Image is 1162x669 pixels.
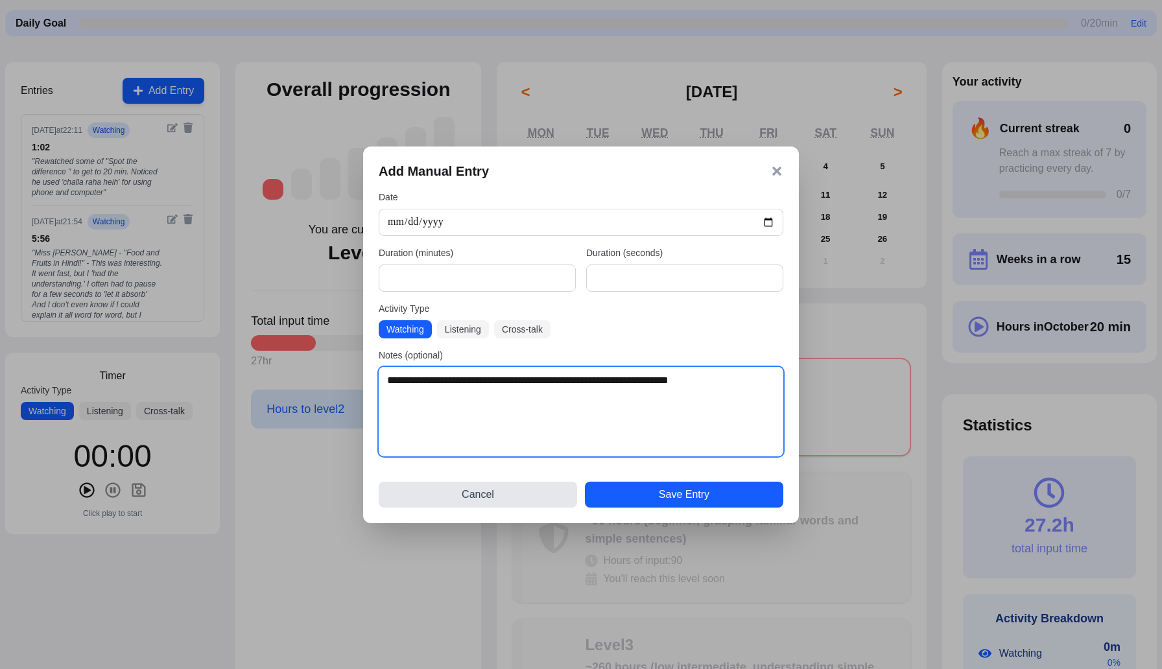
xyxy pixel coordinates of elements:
[437,320,489,338] button: Listening
[379,482,577,508] button: Cancel
[586,246,783,259] label: Duration (seconds)
[379,349,783,362] label: Notes (optional)
[585,482,783,508] button: Save Entry
[379,302,783,315] label: Activity Type
[379,320,432,338] button: Watching
[379,246,576,259] label: Duration (minutes)
[379,191,783,204] label: Date
[494,320,551,338] button: Cross-talk
[379,162,489,180] h3: Add Manual Entry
